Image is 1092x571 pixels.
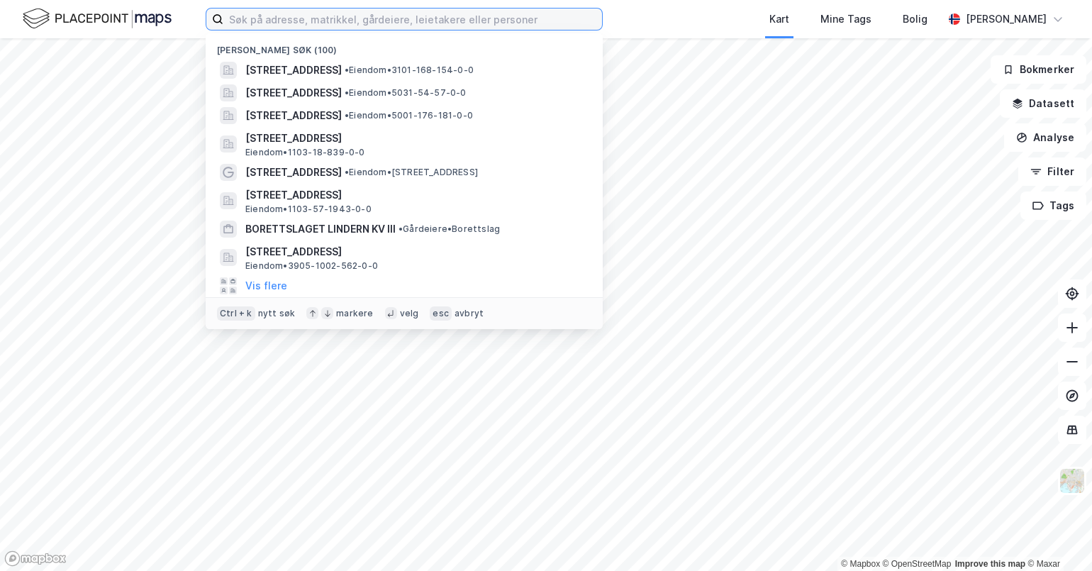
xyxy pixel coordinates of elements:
[245,221,396,238] span: BORETTSLAGET LINDERN KV III
[345,167,349,177] span: •
[245,204,372,215] span: Eiendom • 1103-57-1943-0-0
[1000,89,1086,118] button: Datasett
[23,6,172,31] img: logo.f888ab2527a4732fd821a326f86c7f29.svg
[400,308,419,319] div: velg
[345,65,349,75] span: •
[345,65,474,76] span: Eiendom • 3101-168-154-0-0
[966,11,1047,28] div: [PERSON_NAME]
[345,110,349,121] span: •
[1021,503,1092,571] iframe: Chat Widget
[345,167,478,178] span: Eiendom • [STREET_ADDRESS]
[217,306,255,321] div: Ctrl + k
[820,11,871,28] div: Mine Tags
[991,55,1086,84] button: Bokmerker
[903,11,927,28] div: Bolig
[245,260,378,272] span: Eiendom • 3905-1002-562-0-0
[245,130,586,147] span: [STREET_ADDRESS]
[955,559,1025,569] a: Improve this map
[336,308,373,319] div: markere
[245,243,586,260] span: [STREET_ADDRESS]
[223,9,602,30] input: Søk på adresse, matrikkel, gårdeiere, leietakere eller personer
[245,147,365,158] span: Eiendom • 1103-18-839-0-0
[1004,123,1086,152] button: Analyse
[345,87,467,99] span: Eiendom • 5031-54-57-0-0
[345,87,349,98] span: •
[245,187,586,204] span: [STREET_ADDRESS]
[883,559,952,569] a: OpenStreetMap
[345,110,473,121] span: Eiendom • 5001-176-181-0-0
[245,62,342,79] span: [STREET_ADDRESS]
[258,308,296,319] div: nytt søk
[1020,192,1086,220] button: Tags
[4,550,67,567] a: Mapbox homepage
[455,308,484,319] div: avbryt
[1018,157,1086,186] button: Filter
[245,107,342,124] span: [STREET_ADDRESS]
[399,223,403,234] span: •
[430,306,452,321] div: esc
[1059,467,1086,494] img: Z
[1021,503,1092,571] div: Kontrollprogram for chat
[245,277,287,294] button: Vis flere
[245,84,342,101] span: [STREET_ADDRESS]
[769,11,789,28] div: Kart
[399,223,500,235] span: Gårdeiere • Borettslag
[841,559,880,569] a: Mapbox
[245,164,342,181] span: [STREET_ADDRESS]
[206,33,603,59] div: [PERSON_NAME] søk (100)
